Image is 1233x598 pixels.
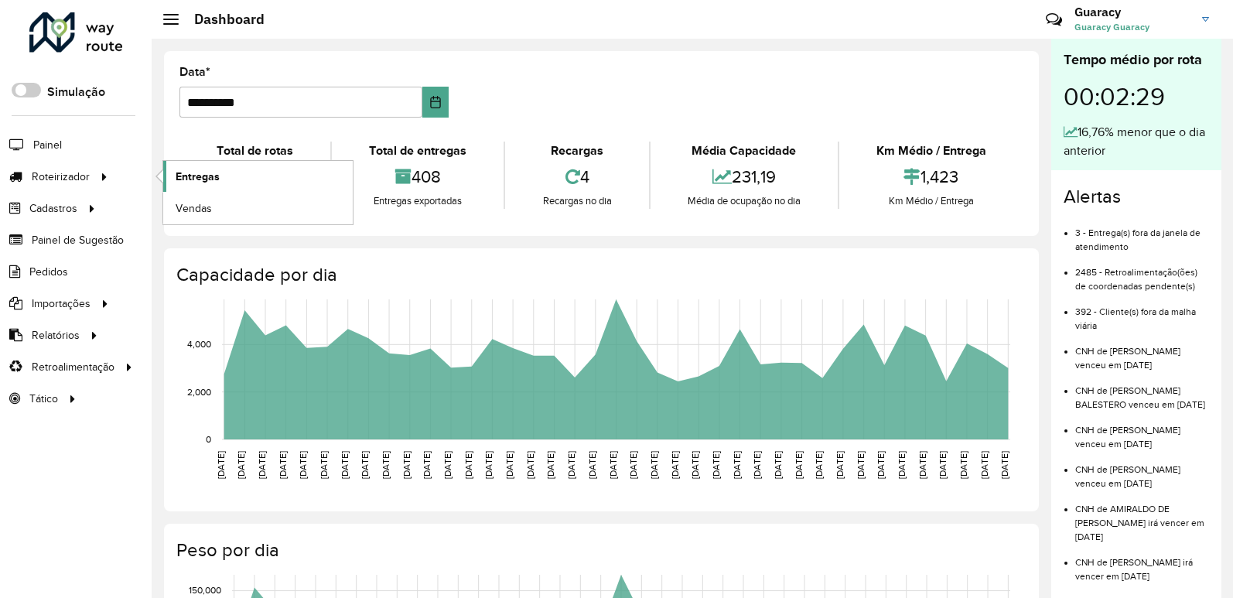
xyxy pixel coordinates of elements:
[298,451,308,479] text: [DATE]
[422,451,432,479] text: [DATE]
[32,359,114,375] span: Retroalimentação
[32,232,124,248] span: Painel de Sugestão
[752,451,762,479] text: [DATE]
[187,387,211,397] text: 2,000
[1064,70,1209,123] div: 00:02:29
[483,451,494,479] text: [DATE]
[1064,123,1209,160] div: 16,76% menor que o dia anterior
[32,296,91,312] span: Importações
[336,160,500,193] div: 408
[189,586,221,596] text: 150,000
[29,264,68,280] span: Pedidos
[587,451,597,479] text: [DATE]
[187,339,211,349] text: 4,000
[608,451,618,479] text: [DATE]
[47,83,105,101] label: Simulação
[843,193,1020,209] div: Km Médio / Entrega
[1075,214,1209,254] li: 3 - Entrega(s) fora da janela de atendimento
[999,451,1009,479] text: [DATE]
[278,451,288,479] text: [DATE]
[1075,412,1209,451] li: CNH de [PERSON_NAME] venceu em [DATE]
[1074,20,1190,34] span: Guaracy Guaracy
[360,451,370,479] text: [DATE]
[29,391,58,407] span: Tático
[509,142,644,160] div: Recargas
[206,434,211,444] text: 0
[236,451,246,479] text: [DATE]
[876,451,886,479] text: [DATE]
[163,161,353,192] a: Entregas
[176,169,220,185] span: Entregas
[1075,490,1209,544] li: CNH de AMIRALDO DE [PERSON_NAME] irá vencer em [DATE]
[32,169,90,185] span: Roteirizador
[176,200,212,217] span: Vendas
[856,451,866,479] text: [DATE]
[179,63,210,81] label: Data
[628,451,638,479] text: [DATE]
[773,451,783,479] text: [DATE]
[654,160,834,193] div: 231,19
[176,539,1023,562] h4: Peso por dia
[1074,5,1190,19] h3: Guaracy
[319,451,329,479] text: [DATE]
[545,451,555,479] text: [DATE]
[176,264,1023,286] h4: Capacidade por dia
[525,451,535,479] text: [DATE]
[257,451,267,479] text: [DATE]
[1064,186,1209,208] h4: Alertas
[422,87,449,118] button: Choose Date
[29,200,77,217] span: Cadastros
[183,142,326,160] div: Total de rotas
[566,451,576,479] text: [DATE]
[654,142,834,160] div: Média Capacidade
[33,137,62,153] span: Painel
[32,327,80,343] span: Relatórios
[163,193,353,224] a: Vendas
[381,451,391,479] text: [DATE]
[958,451,968,479] text: [DATE]
[814,451,824,479] text: [DATE]
[835,451,845,479] text: [DATE]
[897,451,907,479] text: [DATE]
[1075,451,1209,490] li: CNH de [PERSON_NAME] venceu em [DATE]
[843,142,1020,160] div: Km Médio / Entrega
[1037,3,1071,36] a: Contato Rápido
[1075,254,1209,293] li: 2485 - Retroalimentação(ões) de coordenadas pendente(s)
[509,193,644,209] div: Recargas no dia
[1075,333,1209,372] li: CNH de [PERSON_NAME] venceu em [DATE]
[401,451,412,479] text: [DATE]
[509,160,644,193] div: 4
[179,11,265,28] h2: Dashboard
[794,451,804,479] text: [DATE]
[1075,372,1209,412] li: CNH de [PERSON_NAME] BALESTERO venceu em [DATE]
[340,451,350,479] text: [DATE]
[336,142,500,160] div: Total de entregas
[336,193,500,209] div: Entregas exportadas
[917,451,927,479] text: [DATE]
[1075,293,1209,333] li: 392 - Cliente(s) fora da malha viária
[670,451,680,479] text: [DATE]
[732,451,742,479] text: [DATE]
[463,451,473,479] text: [DATE]
[1064,50,1209,70] div: Tempo médio por rota
[711,451,721,479] text: [DATE]
[654,193,834,209] div: Média de ocupação no dia
[690,451,700,479] text: [DATE]
[843,160,1020,193] div: 1,423
[442,451,453,479] text: [DATE]
[979,451,989,479] text: [DATE]
[938,451,948,479] text: [DATE]
[1075,544,1209,583] li: CNH de [PERSON_NAME] irá vencer em [DATE]
[649,451,659,479] text: [DATE]
[504,451,514,479] text: [DATE]
[216,451,226,479] text: [DATE]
